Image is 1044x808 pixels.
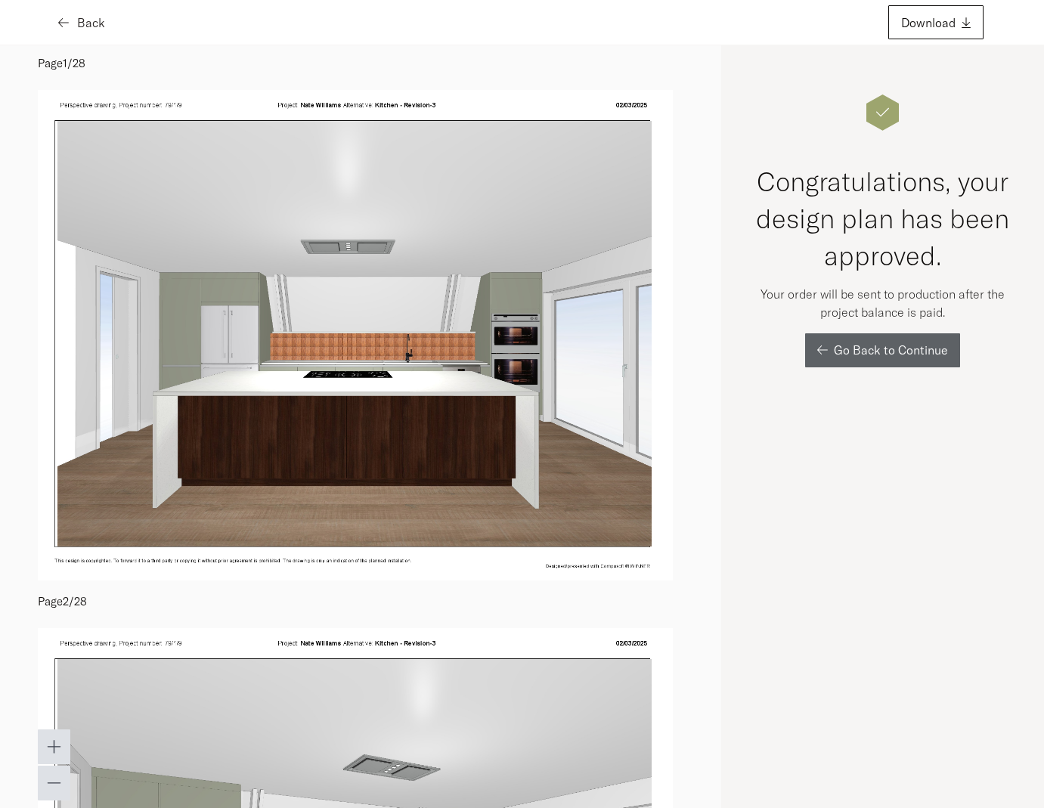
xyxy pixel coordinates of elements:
p: Your order will be sent to production after the project balance is paid. [744,285,1021,321]
h2: Congratulations, your design plan has been approved. [744,163,1021,274]
button: Go Back to Continue [805,333,960,367]
p: Page 2 / 28 [38,580,683,617]
button: Back [60,5,105,39]
button: Download [888,5,984,39]
span: Back [77,17,105,29]
span: Download [901,17,956,29]
img: user-files%2Fuser%7Cckv1i2w1r5197521g9n2q2i3yjb%2Fprojects%2Fclwzlz8yp002q9y0s2vy3u72y%2FNate%20W... [38,90,673,580]
span: Go Back to Continue [834,344,948,356]
p: Page 1 / 28 [38,42,683,79]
